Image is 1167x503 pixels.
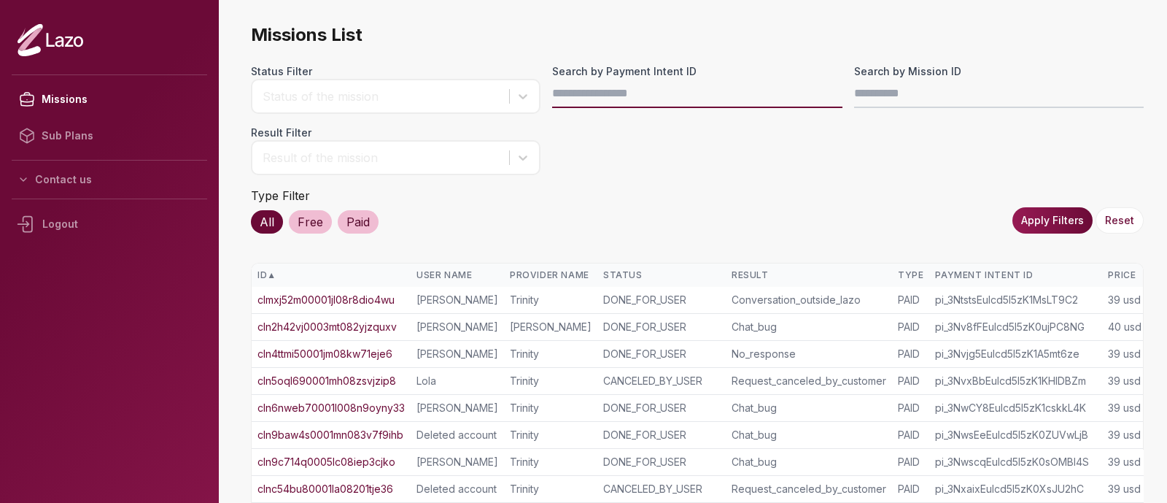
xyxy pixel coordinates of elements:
[935,482,1096,496] div: pi_3NxaixEulcd5I5zK0XsJU2hC
[1108,347,1141,361] div: 39 usd
[251,210,283,234] div: All
[251,188,310,203] label: Type Filter
[603,374,720,388] div: CANCELED_BY_USER
[416,320,498,334] div: [PERSON_NAME]
[257,455,395,469] a: cln9c714q0005lc08iep3cjko
[416,482,498,496] div: Deleted account
[510,320,592,334] div: [PERSON_NAME]
[257,269,405,281] div: ID
[898,347,923,361] div: PAID
[935,455,1096,469] div: pi_3NwscqEulcd5I5zK0sOMBI4S
[251,126,540,140] label: Result Filter
[552,64,842,79] label: Search by Payment Intent ID
[603,455,720,469] div: DONE_FOR_USER
[1108,374,1141,388] div: 39 usd
[416,401,498,415] div: [PERSON_NAME]
[251,23,1144,47] span: Missions List
[416,428,498,442] div: Deleted account
[898,428,923,442] div: PAID
[1108,455,1141,469] div: 39 usd
[257,293,395,307] a: clmxj52m00001jl08r8dio4wu
[898,269,923,281] div: Type
[257,347,392,361] a: cln4ttmi50001jm08kw71eje6
[416,293,498,307] div: [PERSON_NAME]
[732,347,886,361] div: No_response
[510,293,592,307] div: Trinity
[12,81,207,118] a: Missions
[1108,482,1141,496] div: 39 usd
[898,320,923,334] div: PAID
[263,149,502,166] div: Result of the mission
[1108,293,1141,307] div: 39 usd
[338,210,379,234] div: Paid
[935,401,1096,415] div: pi_3NwCY8Eulcd5I5zK1cskkL4K
[603,320,720,334] div: DONE_FOR_USER
[1108,269,1141,281] div: Price
[251,64,540,79] label: Status Filter
[603,428,720,442] div: DONE_FOR_USER
[732,401,886,415] div: Chat_bug
[898,455,923,469] div: PAID
[854,64,1144,79] label: Search by Mission ID
[289,210,332,234] div: Free
[1012,207,1093,234] button: Apply Filters
[603,293,720,307] div: DONE_FOR_USER
[603,269,720,281] div: Status
[510,347,592,361] div: Trinity
[416,374,498,388] div: Lola
[898,401,923,415] div: PAID
[510,428,592,442] div: Trinity
[257,374,396,388] a: cln5oql690001mh08zsvjzip8
[12,205,207,243] div: Logout
[898,482,923,496] div: PAID
[732,320,886,334] div: Chat_bug
[898,293,923,307] div: PAID
[898,374,923,388] div: PAID
[416,347,498,361] div: [PERSON_NAME]
[1108,401,1141,415] div: 39 usd
[257,401,405,415] a: cln6nweb70001l008n9oyny33
[510,269,592,281] div: Provider Name
[510,374,592,388] div: Trinity
[12,118,207,154] a: Sub Plans
[935,269,1096,281] div: Payment Intent ID
[935,347,1096,361] div: pi_3Nvjg5Eulcd5I5zK1A5mt6ze
[732,293,886,307] div: Conversation_outside_lazo
[732,269,886,281] div: Result
[935,320,1096,334] div: pi_3Nv8fFEulcd5I5zK0ujPC8NG
[510,401,592,415] div: Trinity
[257,428,403,442] a: cln9baw4s0001mn083v7f9ihb
[603,482,720,496] div: CANCELED_BY_USER
[603,401,720,415] div: DONE_FOR_USER
[732,482,886,496] div: Request_canceled_by_customer
[603,347,720,361] div: DONE_FOR_USER
[732,428,886,442] div: Chat_bug
[510,455,592,469] div: Trinity
[1108,320,1141,334] div: 40 usd
[257,320,397,334] a: cln2h42vj0003mt082yjzquxv
[1108,428,1141,442] div: 39 usd
[935,428,1096,442] div: pi_3NwsEeEulcd5I5zK0ZUVwLjB
[416,269,498,281] div: User Name
[1096,207,1144,234] button: Reset
[12,166,207,193] button: Contact us
[263,88,502,105] div: Status of the mission
[416,455,498,469] div: [PERSON_NAME]
[510,482,592,496] div: Trinity
[732,374,886,388] div: Request_canceled_by_customer
[935,293,1096,307] div: pi_3NtstsEulcd5I5zK1MsLT9C2
[732,455,886,469] div: Chat_bug
[267,269,276,281] span: ▲
[257,482,393,496] a: clnc54bu80001la08201tje36
[935,374,1096,388] div: pi_3NvxBbEulcd5I5zK1KHIDBZm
